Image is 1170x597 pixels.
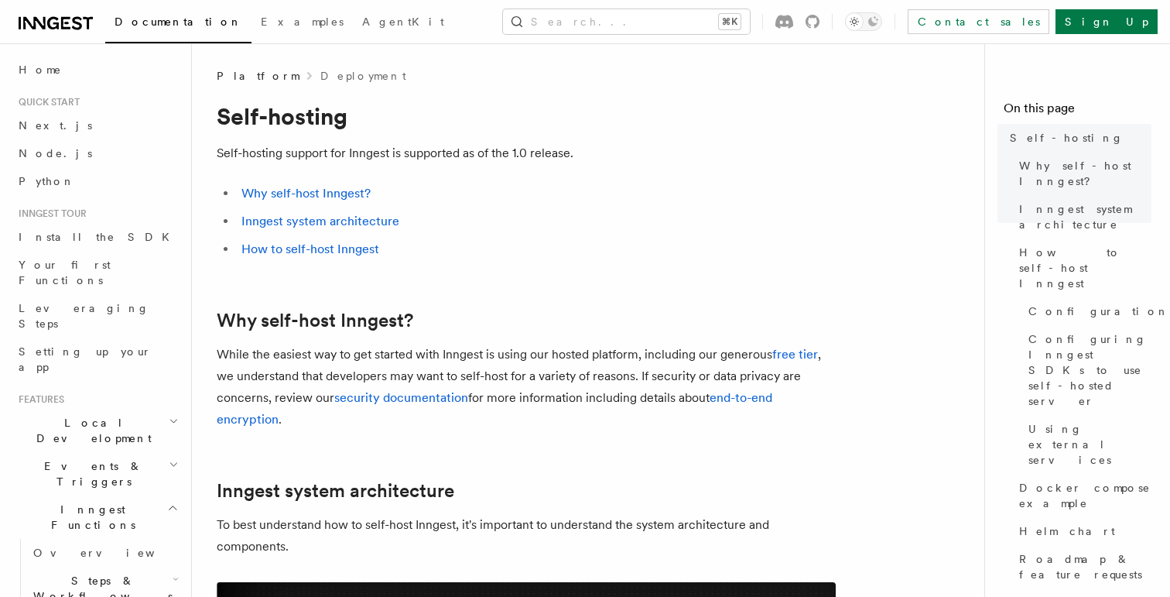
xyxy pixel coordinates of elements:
a: Inngest system architecture [1013,195,1151,238]
span: Configuration [1028,304,1169,319]
a: Setting up your app [12,338,182,381]
span: Roadmap & feature requests [1019,551,1151,582]
a: How to self-host Inngest [1013,238,1151,297]
a: Inngest system architecture [217,480,454,502]
a: AgentKit [353,5,453,42]
a: Your first Functions [12,251,182,294]
span: Inngest system architecture [1019,201,1151,232]
a: free tier [772,347,818,362]
button: Search...⌘K [503,9,750,34]
a: Home [12,56,182,84]
span: Your first Functions [19,259,111,286]
a: Deployment [320,68,406,84]
span: Configuring Inngest SDKs to use self-hosted server [1028,331,1151,409]
a: Install the SDK [12,223,182,251]
span: Why self-host Inngest? [1019,158,1151,189]
span: Helm chart [1019,523,1115,539]
p: To best understand how to self-host Inngest, it's important to understand the system architecture... [217,514,836,558]
span: Leveraging Steps [19,302,149,330]
a: Why self-host Inngest? [1013,152,1151,195]
span: Quick start [12,96,80,108]
span: Self-hosting [1010,130,1124,146]
span: Home [19,62,62,77]
span: Python [19,175,75,187]
span: Next.js [19,119,92,132]
button: Inngest Functions [12,496,182,539]
h1: Self-hosting [217,102,836,130]
a: Configuration [1022,297,1151,325]
button: Local Development [12,409,182,452]
span: How to self-host Inngest [1019,245,1151,291]
button: Toggle dark mode [845,12,882,31]
a: Next.js [12,112,182,139]
a: How to self-host Inngest [241,242,379,256]
a: Self-hosting [1004,124,1151,152]
a: Inngest system architecture [241,214,399,228]
p: While the easiest way to get started with Inngest is using our hosted platform, including our gen... [217,344,836,431]
a: Helm chart [1013,517,1151,545]
span: Setting up your app [19,345,152,373]
a: Python [12,167,182,195]
a: Configuring Inngest SDKs to use self-hosted server [1022,325,1151,415]
span: Docker compose example [1019,480,1151,511]
a: Docker compose example [1013,474,1151,517]
span: AgentKit [362,15,444,28]
a: Overview [27,539,182,567]
a: Roadmap & feature requests [1013,545,1151,588]
a: Examples [251,5,353,42]
a: Why self-host Inngest? [217,310,413,331]
span: Inngest Functions [12,502,167,533]
span: Documentation [115,15,242,28]
button: Events & Triggers [12,452,182,496]
h4: On this page [1004,99,1151,124]
span: Node.js [19,147,92,160]
span: Examples [261,15,344,28]
span: Events & Triggers [12,458,169,489]
a: Leveraging Steps [12,294,182,338]
span: Features [12,393,64,406]
span: Install the SDK [19,231,179,243]
a: security documentation [334,390,468,405]
a: Node.js [12,139,182,167]
span: Using external services [1028,421,1151,468]
span: Inngest tour [12,208,87,220]
span: Overview [33,547,193,559]
a: Documentation [105,5,251,43]
a: Sign Up [1055,9,1158,34]
span: Local Development [12,415,169,446]
span: Platform [217,68,299,84]
p: Self-hosting support for Inngest is supported as of the 1.0 release. [217,142,836,164]
a: Contact sales [908,9,1049,34]
kbd: ⌘K [719,14,741,29]
a: Using external services [1022,415,1151,474]
a: Why self-host Inngest? [241,186,371,201]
